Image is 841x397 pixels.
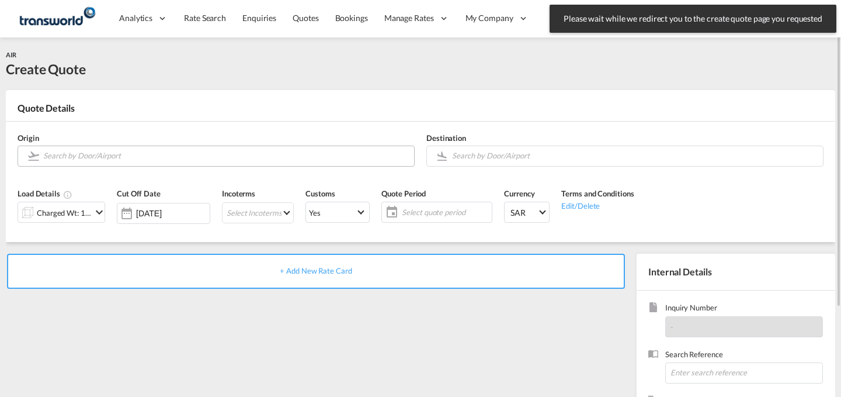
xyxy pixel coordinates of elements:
[305,189,335,198] span: Customs
[665,363,823,384] input: Enter search reference
[63,190,72,199] md-icon: Chargeable Weight
[382,205,396,219] md-icon: icon-calendar
[6,60,86,78] div: Create Quote
[18,133,39,143] span: Origin
[384,12,434,24] span: Manage Rates
[381,189,426,198] span: Quote Period
[399,204,492,220] span: Select quote period
[222,189,255,198] span: Incoterms
[6,102,835,120] div: Quote Details
[18,202,105,223] div: Charged Wt: 1.00 KGicon-chevron-down
[92,205,106,219] md-icon: icon-chevron-down
[561,199,634,211] div: Edit/Delete
[309,208,321,218] div: Yes
[242,13,276,23] span: Enquiries
[561,189,634,198] span: Terms and Conditions
[119,12,152,24] span: Analytics
[117,189,161,198] span: Cut Off Date
[504,202,550,223] md-select: Select Currency: ﷼ SARSaudi Arabia Riyal
[18,189,72,198] span: Load Details
[510,207,537,219] span: SAR
[402,207,489,218] span: Select quote period
[452,146,817,166] input: Search by Door/Airport
[637,254,835,290] div: Internal Details
[293,13,318,23] span: Quotes
[18,5,96,32] img: 1a84b2306ded11f09c1219774cd0a0fe.png
[7,254,625,289] div: + Add New Rate Card
[665,349,823,363] span: Search Reference
[465,12,513,24] span: My Company
[280,266,352,275] span: + Add New Rate Card
[184,13,226,23] span: Rate Search
[670,322,673,332] span: -
[426,133,466,143] span: Destination
[305,202,370,223] md-select: Select Customs: Yes
[665,302,823,316] span: Inquiry Number
[136,209,210,218] input: Select
[6,51,16,58] span: AIR
[335,13,368,23] span: Bookings
[560,13,826,25] span: Please wait while we redirect you to the create quote page you requested
[504,189,534,198] span: Currency
[43,146,408,166] input: Search by Door/Airport
[37,205,92,221] div: Charged Wt: 1.00 KG
[222,202,294,223] md-select: Select Incoterms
